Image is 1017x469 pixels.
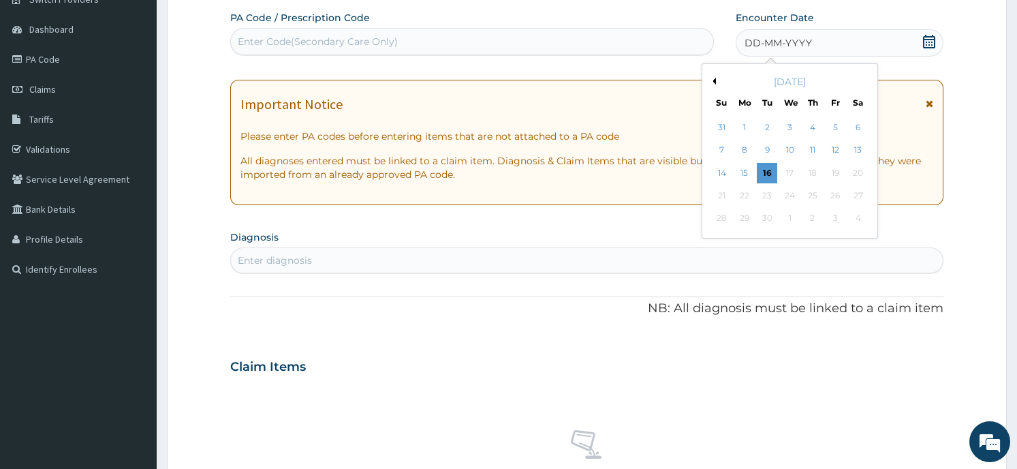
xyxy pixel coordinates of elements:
div: Choose Thursday, September 11th, 2025 [802,140,823,161]
label: Diagnosis [230,230,279,244]
div: Not available Thursday, September 18th, 2025 [802,163,823,183]
div: Mo [738,97,750,108]
h1: Important Notice [240,97,343,112]
div: Th [807,97,819,108]
div: Su [716,97,727,108]
p: Please enter PA codes before entering items that are not attached to a PA code [240,130,933,143]
div: Choose Wednesday, September 3rd, 2025 [780,117,800,138]
span: Tariffs [29,113,54,125]
div: Not available Saturday, September 20th, 2025 [848,163,869,183]
div: Not available Saturday, September 27th, 2025 [848,185,869,206]
div: Not available Monday, September 29th, 2025 [734,209,755,229]
div: Minimize live chat window [223,7,256,40]
img: d_794563401_company_1708531726252_794563401 [25,68,55,102]
div: Chat with us now [71,76,229,94]
div: [DATE] [708,75,872,89]
label: PA Code / Prescription Code [230,11,370,25]
h3: Claim Items [230,360,306,375]
textarea: Type your message and hit 'Enter' [7,319,260,367]
div: Not available Tuesday, September 23rd, 2025 [757,185,778,206]
div: Not available Friday, October 3rd, 2025 [826,209,846,229]
div: Enter Code(Secondary Care Only) [238,35,398,48]
div: Choose Monday, September 15th, 2025 [734,163,755,183]
p: All diagnoses entered must be linked to a claim item. Diagnosis & Claim Items that are visible bu... [240,154,933,181]
div: Choose Sunday, September 7th, 2025 [712,140,732,161]
div: Fr [830,97,841,108]
label: Encounter Date [736,11,814,25]
div: Not available Saturday, October 4th, 2025 [848,209,869,229]
div: Choose Friday, September 12th, 2025 [826,140,846,161]
span: Dashboard [29,23,74,35]
div: Not available Tuesday, September 30th, 2025 [757,209,778,229]
div: Choose Sunday, August 31st, 2025 [712,117,732,138]
div: We [784,97,796,108]
span: We're online! [79,145,188,283]
div: Choose Monday, September 8th, 2025 [734,140,755,161]
p: NB: All diagnosis must be linked to a claim item [230,300,943,318]
div: Not available Friday, September 19th, 2025 [826,163,846,183]
div: Choose Tuesday, September 2nd, 2025 [757,117,778,138]
div: Tu [762,97,773,108]
div: Not available Wednesday, September 17th, 2025 [780,163,800,183]
div: Choose Friday, September 5th, 2025 [826,117,846,138]
div: Choose Tuesday, September 16th, 2025 [757,163,778,183]
div: Choose Wednesday, September 10th, 2025 [780,140,800,161]
div: Not available Sunday, September 28th, 2025 [712,209,732,229]
div: Not available Thursday, October 2nd, 2025 [802,209,823,229]
div: Enter diagnosis [238,254,312,267]
div: month 2025-09 [710,117,869,230]
div: Choose Tuesday, September 9th, 2025 [757,140,778,161]
div: Not available Monday, September 22nd, 2025 [734,185,755,206]
div: Choose Sunday, September 14th, 2025 [712,163,732,183]
div: Not available Thursday, September 25th, 2025 [802,185,823,206]
div: Not available Wednesday, September 24th, 2025 [780,185,800,206]
div: Sa [853,97,864,108]
div: Not available Sunday, September 21st, 2025 [712,185,732,206]
div: Choose Thursday, September 4th, 2025 [802,117,823,138]
div: Not available Friday, September 26th, 2025 [826,185,846,206]
div: Choose Saturday, September 13th, 2025 [848,140,869,161]
div: Choose Monday, September 1st, 2025 [734,117,755,138]
span: Claims [29,83,56,95]
div: Not available Wednesday, October 1st, 2025 [780,209,800,229]
button: Previous Month [709,78,716,85]
div: Choose Saturday, September 6th, 2025 [848,117,869,138]
span: DD-MM-YYYY [745,36,812,50]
